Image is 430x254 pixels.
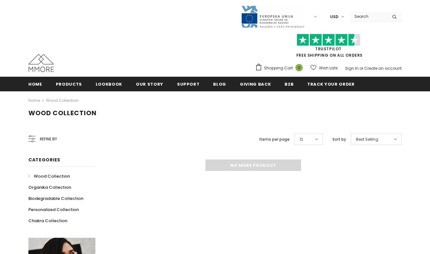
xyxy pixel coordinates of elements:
[28,157,60,163] span: Categories
[297,34,360,46] img: Trust Pilot Stars
[56,77,82,91] a: Products
[307,77,354,91] a: Track your order
[28,215,67,226] a: Chakra Collection
[241,14,305,19] a: Javni Razpis
[28,54,54,72] img: MMORE Cases
[28,182,71,193] a: Organika Collection
[56,81,82,87] span: Products
[240,81,271,87] span: Giving back
[136,81,163,87] span: Our Story
[300,136,303,143] span: 12
[177,77,200,91] a: support
[34,173,70,179] span: Wood Collection
[28,97,40,104] a: Home
[28,193,83,204] a: Biodegradable Collection
[330,14,338,20] span: USD
[213,81,226,87] span: Blog
[28,218,67,224] span: Chakra Collection
[28,204,79,215] a: Personalized Collection
[96,81,122,87] span: Lookbook
[28,171,70,182] a: Wood Collection
[255,37,402,58] span: FREE SHIPPING ON ALL ORDERS
[264,65,293,71] span: Shopping Cart
[310,62,338,74] a: Wish Lists
[351,12,387,21] input: Search Site
[356,136,378,143] span: Best Selling
[241,5,305,28] img: Javni Razpis
[96,77,122,91] a: Lookbook
[315,46,342,52] a: Trustpilot
[255,63,306,73] a: Shopping Cart 0
[28,207,79,213] span: Personalized Collection
[46,98,78,103] a: Wood Collection
[332,136,346,143] label: Sort by
[240,77,271,91] a: Giving back
[28,109,97,117] span: Wood Collection
[345,66,359,71] a: Sign In
[285,77,293,91] a: B2B
[259,136,290,143] label: Items per page
[319,65,338,71] span: Wish Lists
[28,184,71,190] span: Organika Collection
[136,77,163,91] a: Our Story
[28,77,42,91] a: Home
[364,66,402,71] a: Create an account
[28,81,42,87] span: Home
[295,64,303,71] span: 0
[307,81,354,87] span: Track your order
[28,195,83,201] span: Biodegradable Collection
[40,136,57,143] span: Refine by
[360,66,363,71] span: or
[213,77,226,91] a: Blog
[177,81,200,87] span: support
[285,81,293,87] span: B2B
